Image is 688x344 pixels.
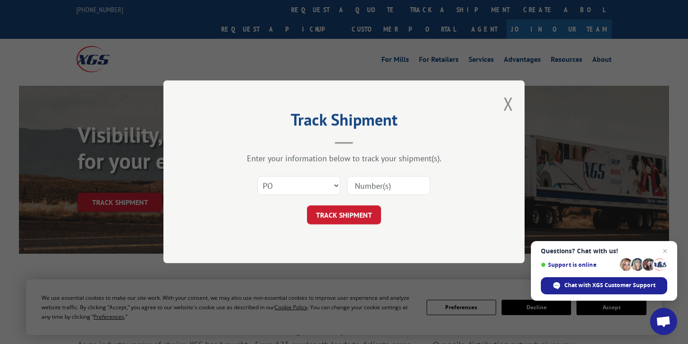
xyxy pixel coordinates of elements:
[541,261,617,268] span: Support is online
[541,277,667,294] span: Chat with XGS Customer Support
[541,247,667,255] span: Questions? Chat with us!
[209,113,479,130] h2: Track Shipment
[564,281,655,289] span: Chat with XGS Customer Support
[209,153,479,164] div: Enter your information below to track your shipment(s).
[347,177,430,195] input: Number(s)
[307,206,381,225] button: TRACK SHIPMENT
[503,92,513,116] button: Close modal
[650,308,677,335] a: Open chat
